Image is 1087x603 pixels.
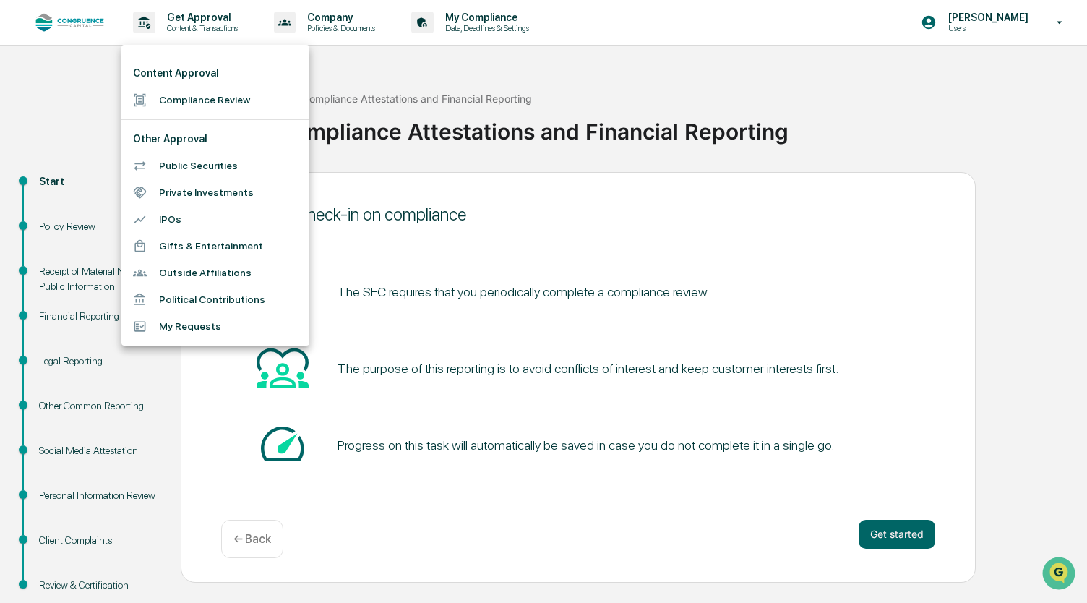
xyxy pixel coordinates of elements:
[121,153,309,179] li: Public Securities
[38,65,239,80] input: Clear
[14,183,26,194] div: 🖐️
[49,110,237,124] div: Start new chat
[105,183,116,194] div: 🗄️
[121,313,309,340] li: My Requests
[9,176,99,202] a: 🖐️Preclearance
[121,60,309,87] li: Content Approval
[121,260,309,286] li: Outside Affiliations
[121,179,309,206] li: Private Investments
[14,210,26,222] div: 🔎
[121,233,309,260] li: Gifts & Entertainment
[246,114,263,132] button: Start new chat
[14,110,40,136] img: 1746055101610-c473b297-6a78-478c-a979-82029cc54cd1
[49,124,183,136] div: We're available if you need us!
[121,126,309,153] li: Other Approval
[121,206,309,233] li: IPOs
[121,286,309,313] li: Political Contributions
[99,176,185,202] a: 🗄️Attestations
[1041,555,1080,594] iframe: Open customer support
[102,244,175,255] a: Powered byPylon
[14,30,263,53] p: How can we help?
[119,181,179,196] span: Attestations
[9,203,97,229] a: 🔎Data Lookup
[144,244,175,255] span: Pylon
[121,87,309,114] li: Compliance Review
[29,181,93,196] span: Preclearance
[29,209,91,223] span: Data Lookup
